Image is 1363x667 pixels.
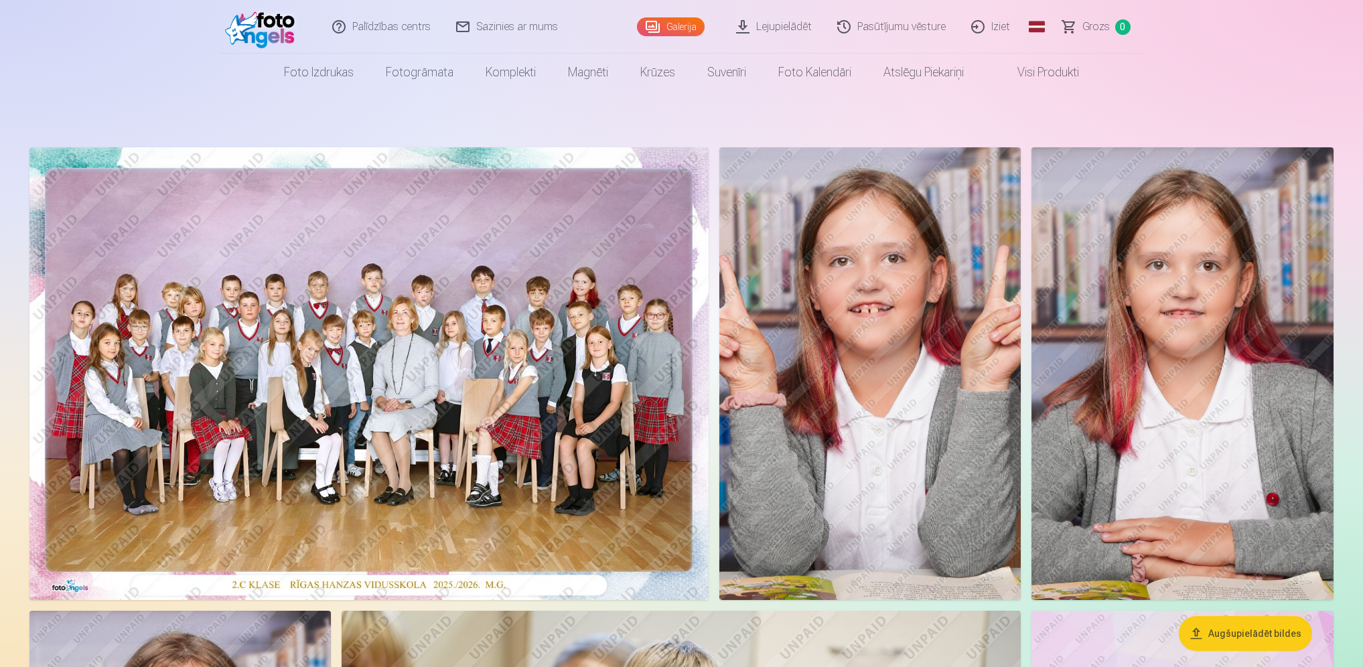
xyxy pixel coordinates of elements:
[762,54,867,91] a: Foto kalendāri
[470,54,552,91] a: Komplekti
[867,54,980,91] a: Atslēgu piekariņi
[1082,19,1110,35] span: Grozs
[1115,19,1131,35] span: 0
[225,5,302,48] img: /fa1
[370,54,470,91] a: Fotogrāmata
[691,54,762,91] a: Suvenīri
[624,54,691,91] a: Krūzes
[980,54,1095,91] a: Visi produkti
[637,17,705,36] a: Galerija
[268,54,370,91] a: Foto izdrukas
[1179,616,1312,651] button: Augšupielādēt bildes
[552,54,624,91] a: Magnēti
